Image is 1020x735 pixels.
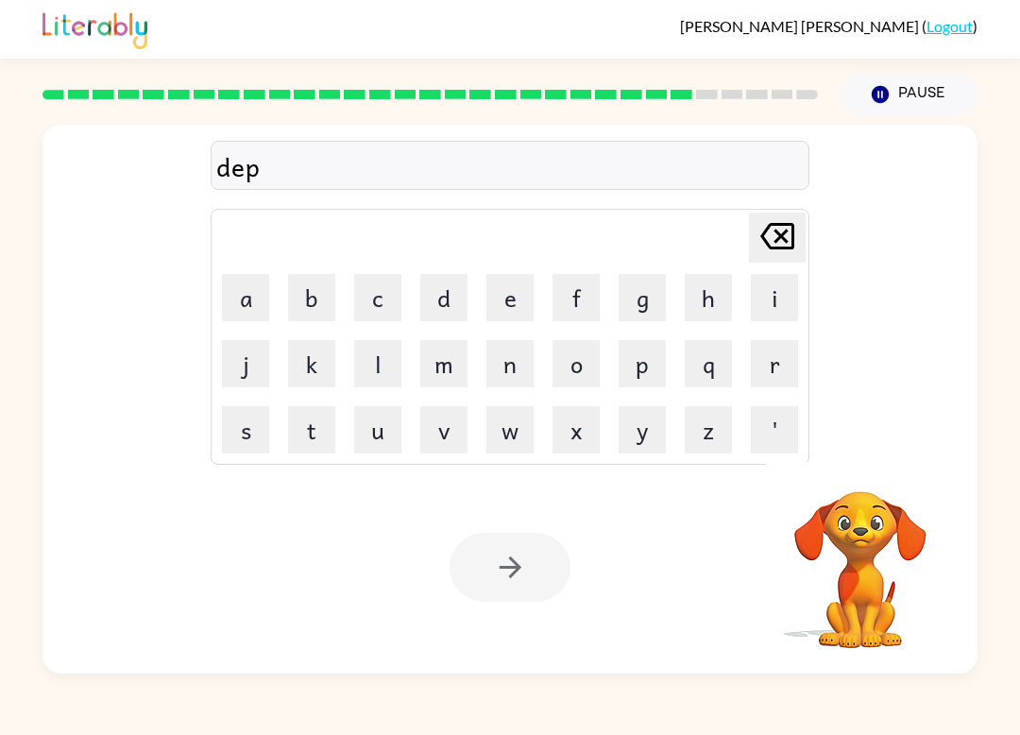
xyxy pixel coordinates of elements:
[420,406,467,453] button: v
[486,340,534,387] button: n
[685,340,732,387] button: q
[216,146,804,186] div: dep
[841,73,977,116] button: Pause
[685,274,732,321] button: h
[680,17,977,35] div: ( )
[354,406,401,453] button: u
[288,406,335,453] button: t
[420,340,467,387] button: m
[222,340,269,387] button: j
[222,406,269,453] button: s
[685,406,732,453] button: z
[552,274,600,321] button: f
[619,274,666,321] button: g
[751,340,798,387] button: r
[354,340,401,387] button: l
[486,274,534,321] button: e
[926,17,973,35] a: Logout
[42,8,147,49] img: Literably
[354,274,401,321] button: c
[619,340,666,387] button: p
[288,340,335,387] button: k
[751,406,798,453] button: '
[619,406,666,453] button: y
[486,406,534,453] button: w
[552,340,600,387] button: o
[222,274,269,321] button: a
[766,462,955,651] video: Your browser must support playing .mp4 files to use Literably. Please try using another browser.
[420,274,467,321] button: d
[288,274,335,321] button: b
[751,274,798,321] button: i
[552,406,600,453] button: x
[680,17,922,35] span: [PERSON_NAME] [PERSON_NAME]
